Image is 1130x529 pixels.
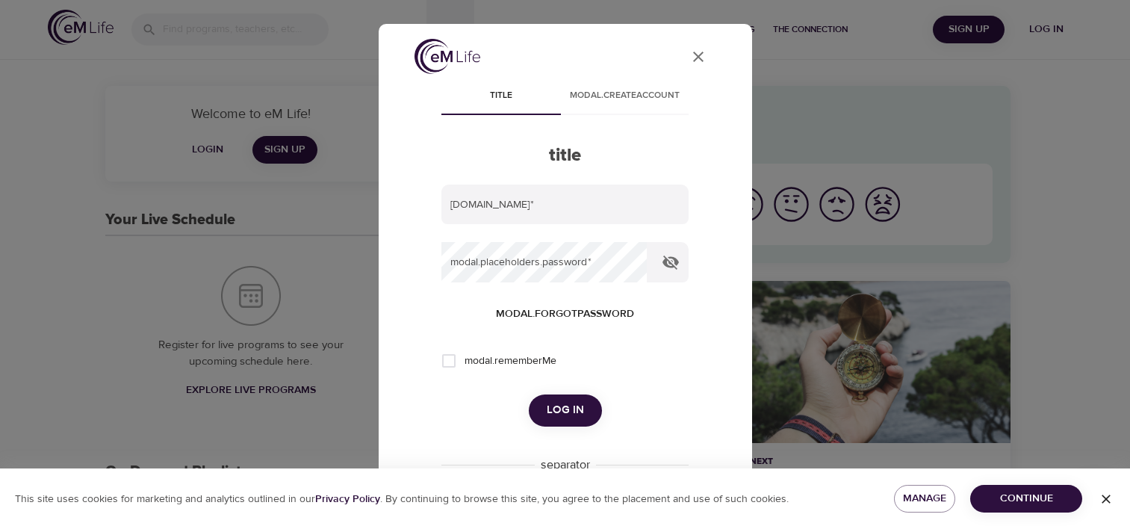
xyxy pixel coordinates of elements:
span: Continue [982,489,1070,508]
span: modal.forgotPassword [496,305,634,324]
span: Manage [906,489,944,508]
b: Privacy Policy [315,492,380,506]
span: modal.rememberMe [465,353,556,369]
div: disabled tabs example [441,79,689,115]
h2: title [441,145,689,167]
button: close [680,39,716,75]
button: modal.forgotPassword [490,300,640,328]
img: logo [415,39,480,74]
span: Log in [547,400,584,420]
button: Log in [529,395,602,426]
div: separator [535,457,596,474]
span: modal.createAccount [570,88,680,104]
span: title [450,88,552,104]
